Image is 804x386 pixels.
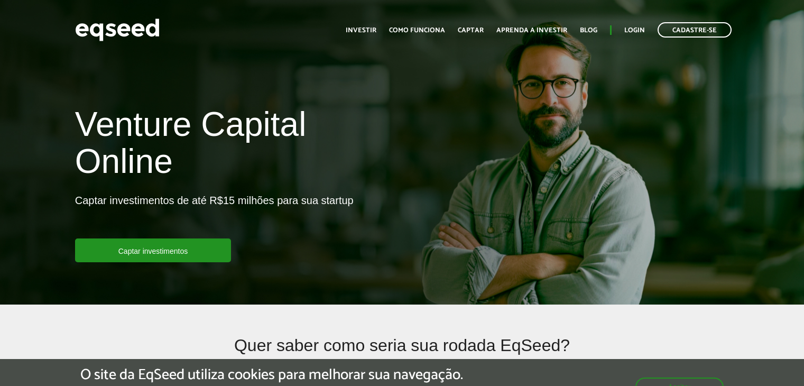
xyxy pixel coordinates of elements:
a: Cadastre-se [658,22,732,38]
a: Como funciona [389,27,445,34]
a: Investir [346,27,376,34]
a: Captar [458,27,484,34]
a: Captar investimentos [75,238,232,262]
h2: Quer saber como seria sua rodada EqSeed? [142,336,662,371]
img: EqSeed [75,16,160,44]
a: Aprenda a investir [496,27,567,34]
p: Captar investimentos de até R$15 milhões para sua startup [75,194,354,238]
a: Blog [580,27,597,34]
a: Login [624,27,645,34]
h1: Venture Capital Online [75,106,394,186]
h5: O site da EqSeed utiliza cookies para melhorar sua navegação. [80,367,463,383]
